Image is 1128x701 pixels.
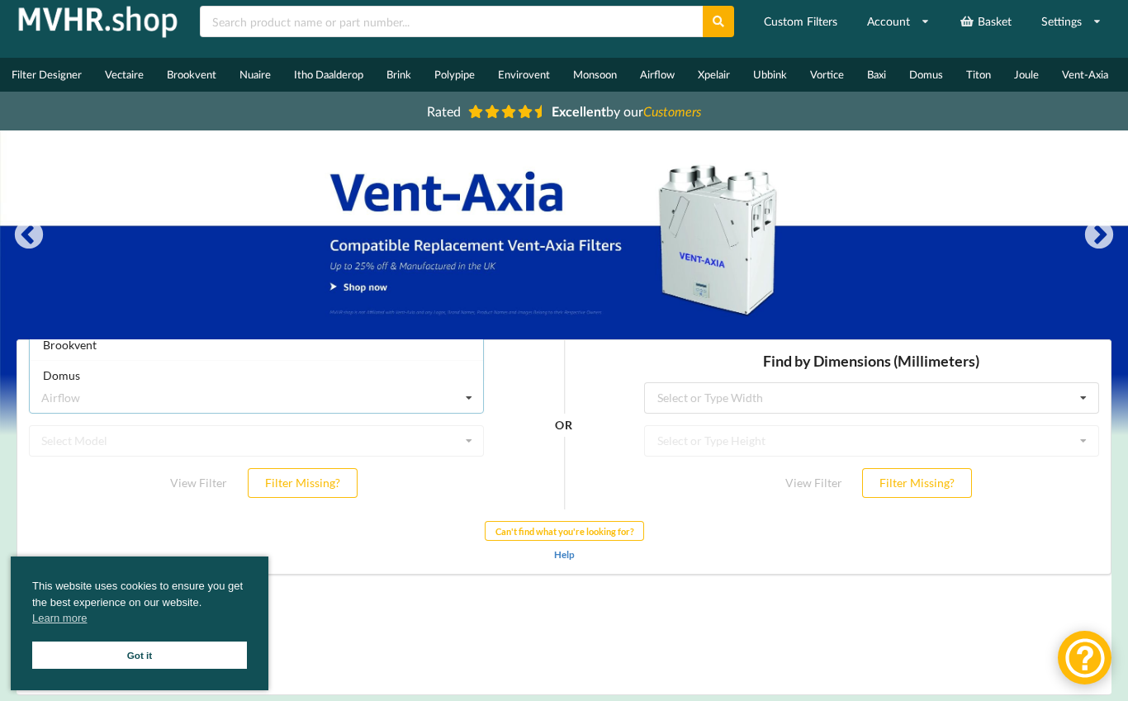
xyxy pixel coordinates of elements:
div: Select or Type Width [641,53,746,64]
span: This website uses cookies to ensure you get the best experience on our website. [32,578,247,631]
a: Ubbink [742,58,799,92]
a: Domus [898,58,955,92]
a: cookies - Learn more [32,610,87,627]
div: OR [538,86,556,171]
span: Domus [26,29,64,43]
button: Previous [12,220,45,253]
button: Filter Missing? [846,129,955,159]
span: Rated [427,103,461,119]
i: Customers [643,103,701,119]
input: Search product name or part number... [200,6,703,37]
a: Custom Filters [753,7,848,36]
div: Airflow [25,53,64,64]
a: Baxi [855,58,898,92]
a: Joule [1002,58,1050,92]
a: Settings [1031,7,1112,36]
button: Can't find what you're looking for? [468,182,628,201]
a: Monsoon [562,58,628,92]
a: Itho Daalderop [282,58,375,92]
span: by our [552,103,701,119]
img: mvhr.shop.png [12,1,185,42]
a: Rated Excellentby ourCustomers [415,97,713,125]
a: Polypipe [423,58,486,92]
a: Envirovent [486,58,562,92]
h3: Find by Dimensions (Millimeters) [628,12,1083,31]
a: Basket [949,7,1022,36]
a: Vectaire [93,58,155,92]
div: cookieconsent [11,557,268,690]
b: Can't find what you're looking for? [479,187,618,197]
a: Brookvent [155,58,228,92]
button: Filter Missing? [231,129,341,159]
a: Account [856,7,941,36]
a: Airflow [628,58,686,92]
a: Nuaire [228,58,282,92]
a: Titon [955,58,1002,92]
a: Got it cookie [32,642,247,669]
a: Vent-Axia [1050,58,1120,92]
button: Next [1083,220,1116,253]
a: Help [538,209,558,220]
b: Excellent [552,103,606,119]
a: Xpelair [686,58,742,92]
a: Vortice [799,58,855,92]
a: Brink [375,58,423,92]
